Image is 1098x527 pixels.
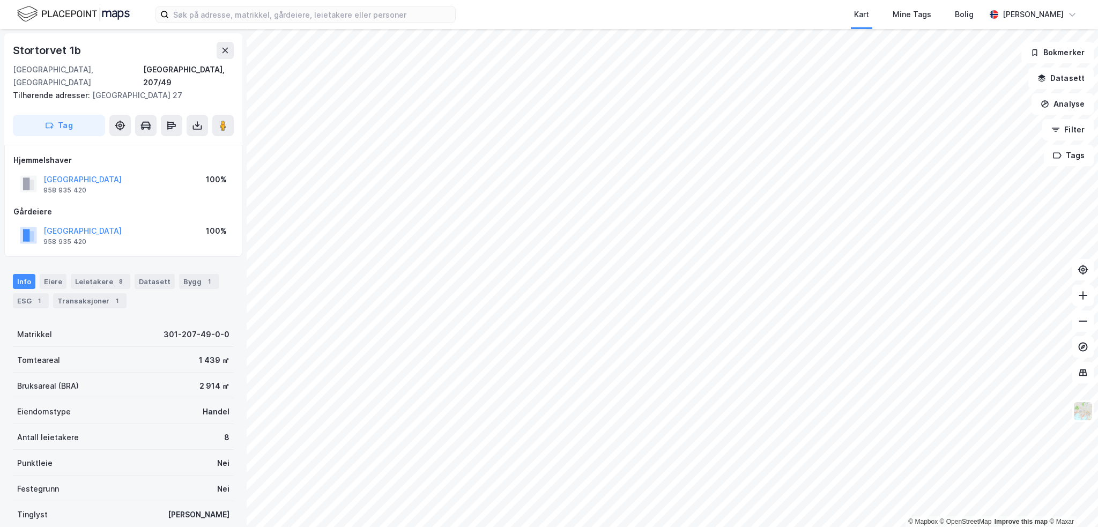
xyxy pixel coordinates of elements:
[13,63,143,89] div: [GEOGRAPHIC_DATA], [GEOGRAPHIC_DATA]
[13,89,225,102] div: [GEOGRAPHIC_DATA] 27
[169,6,455,23] input: Søk på adresse, matrikkel, gårdeiere, leietakere eller personer
[1042,119,1094,140] button: Filter
[43,237,86,246] div: 958 935 420
[17,380,79,392] div: Bruksareal (BRA)
[40,274,66,289] div: Eiere
[995,518,1048,525] a: Improve this map
[1003,8,1064,21] div: [PERSON_NAME]
[71,274,130,289] div: Leietakere
[1073,401,1093,421] img: Z
[53,293,127,308] div: Transaksjoner
[17,354,60,367] div: Tomteareal
[1032,93,1094,115] button: Analyse
[199,380,229,392] div: 2 914 ㎡
[168,508,229,521] div: [PERSON_NAME]
[17,5,130,24] img: logo.f888ab2527a4732fd821a326f86c7f29.svg
[206,173,227,186] div: 100%
[199,354,229,367] div: 1 439 ㎡
[1044,476,1098,527] div: Kontrollprogram for chat
[204,276,214,287] div: 1
[143,63,234,89] div: [GEOGRAPHIC_DATA], 207/49
[13,115,105,136] button: Tag
[17,457,53,470] div: Punktleie
[203,405,229,418] div: Handel
[13,293,49,308] div: ESG
[224,431,229,444] div: 8
[1021,42,1094,63] button: Bokmerker
[17,405,71,418] div: Eiendomstype
[179,274,219,289] div: Bygg
[13,154,233,167] div: Hjemmelshaver
[34,295,44,306] div: 1
[217,457,229,470] div: Nei
[112,295,122,306] div: 1
[1028,68,1094,89] button: Datasett
[164,328,229,341] div: 301-207-49-0-0
[1044,145,1094,166] button: Tags
[893,8,931,21] div: Mine Tags
[17,328,52,341] div: Matrikkel
[17,508,48,521] div: Tinglyst
[13,91,92,100] span: Tilhørende adresser:
[135,274,175,289] div: Datasett
[17,483,59,495] div: Festegrunn
[217,483,229,495] div: Nei
[206,225,227,237] div: 100%
[940,518,992,525] a: OpenStreetMap
[43,186,86,195] div: 958 935 420
[908,518,938,525] a: Mapbox
[955,8,974,21] div: Bolig
[17,431,79,444] div: Antall leietakere
[1044,476,1098,527] iframe: Chat Widget
[13,274,35,289] div: Info
[115,276,126,287] div: 8
[854,8,869,21] div: Kart
[13,42,83,59] div: Stortorvet 1b
[13,205,233,218] div: Gårdeiere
